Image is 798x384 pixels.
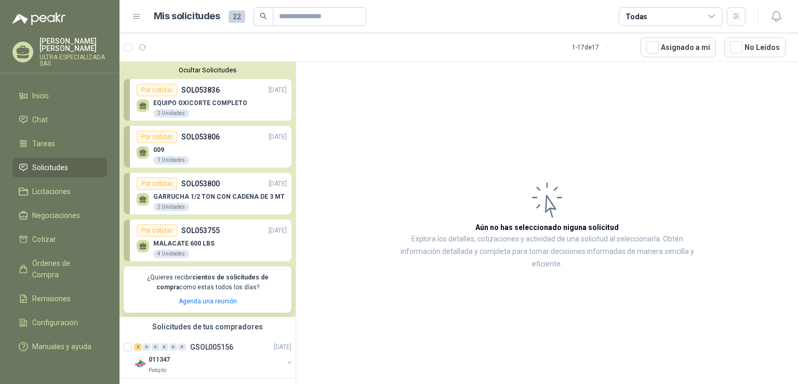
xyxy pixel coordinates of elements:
[269,85,287,95] p: [DATE]
[119,317,296,337] div: Solicitudes de tus compradores
[12,229,107,249] a: Cotizar
[181,84,220,96] p: SOL053836
[32,138,55,149] span: Tareas
[12,12,65,25] img: Logo peakr
[124,220,291,261] a: Por cotizarSOL053755[DATE] MALACATE 600 LBS4 Unidades
[124,66,291,74] button: Ocultar Solicitudes
[274,342,291,352] p: [DATE]
[153,109,189,118] div: 2 Unidades
[12,253,107,285] a: Órdenes de Compra
[12,206,107,225] a: Negociaciones
[269,226,287,236] p: [DATE]
[137,177,177,190] div: Por cotizar
[134,341,294,374] a: 2 0 0 0 0 0 GSOL005156[DATE] Company Logo011347Patojito
[12,134,107,153] a: Tareas
[32,114,48,125] span: Chat
[32,162,68,173] span: Solicitudes
[12,337,107,356] a: Manuales y ayuda
[12,182,107,201] a: Licitaciones
[181,131,220,143] p: SOL053806
[152,343,159,351] div: 0
[32,234,56,245] span: Cotizar
[169,343,177,351] div: 0
[149,354,170,364] p: 011347
[153,203,189,211] div: 2 Unidades
[124,173,291,214] a: Por cotizarSOL053800[DATE] GARRUCHA 1/2 TON CON CADENA DE 3 MT2 Unidades
[32,317,78,328] span: Configuración
[724,37,786,57] button: No Leídos
[178,343,186,351] div: 0
[137,224,177,237] div: Por cotizar
[153,193,285,200] p: GARRUCHA 1/2 TON CON CADENA DE 3 MT
[161,343,168,351] div: 0
[626,11,647,22] div: Todas
[153,99,247,107] p: EQUIPO OXICORTE COMPLETO
[475,222,619,233] h3: Aún no has seleccionado niguna solicitud
[260,12,267,20] span: search
[134,343,142,351] div: 2
[156,274,269,291] b: cientos de solicitudes de compra
[39,54,107,67] p: ULTRA ESPECIALIZADA SAS
[153,146,189,153] p: 009
[572,39,632,56] div: 1 - 17 de 17
[269,179,287,189] p: [DATE]
[190,343,233,351] p: GSOL005156
[149,366,166,374] p: Patojito
[181,178,220,189] p: SOL053800
[119,62,296,317] div: Ocultar SolicitudesPor cotizarSOL053836[DATE] EQUIPO OXICORTE COMPLETO2 UnidadesPor cotizarSOL053...
[400,233,694,271] p: Explora los detalles, cotizaciones y actividad de una solicitud al seleccionarla. Obtén informaci...
[32,293,71,304] span: Remisiones
[153,240,215,247] p: MALACATE 600 LBS
[181,225,220,236] p: SOL053755
[269,132,287,142] p: [DATE]
[124,126,291,168] a: Por cotizarSOL053806[DATE] 0091 Unidades
[12,86,107,106] a: Inicio
[32,341,91,352] span: Manuales y ayuda
[153,156,189,164] div: 1 Unidades
[32,90,49,101] span: Inicio
[143,343,151,351] div: 0
[154,9,220,24] h1: Mis solicitudes
[12,158,107,177] a: Solicitudes
[137,84,177,96] div: Por cotizar
[641,37,716,57] button: Asignado a mi
[153,250,189,258] div: 4 Unidades
[179,298,237,305] a: Agenda una reunión
[39,37,107,52] p: [PERSON_NAME] [PERSON_NAME]
[32,210,80,221] span: Negociaciones
[137,131,177,143] div: Por cotizar
[134,357,147,370] img: Company Logo
[124,79,291,121] a: Por cotizarSOL053836[DATE] EQUIPO OXICORTE COMPLETO2 Unidades
[32,258,97,280] span: Órdenes de Compra
[12,110,107,130] a: Chat
[229,10,245,23] span: 22
[12,313,107,332] a: Configuración
[32,186,71,197] span: Licitaciones
[130,273,285,292] p: ¿Quieres recibir como estas todos los días?
[12,289,107,309] a: Remisiones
